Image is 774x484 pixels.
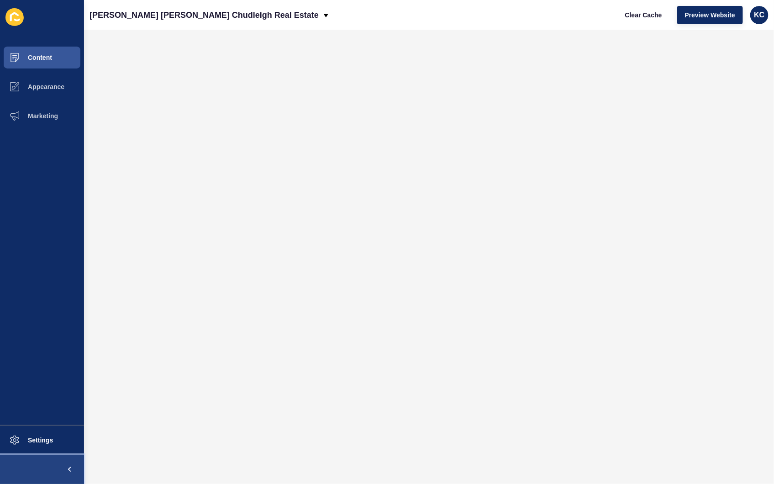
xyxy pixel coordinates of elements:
span: Preview Website [685,11,735,20]
p: [PERSON_NAME] [PERSON_NAME] Chudleigh Real Estate [90,4,319,26]
span: KC [754,11,764,20]
button: Preview Website [677,6,743,24]
span: Clear Cache [625,11,662,20]
button: Clear Cache [617,6,670,24]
